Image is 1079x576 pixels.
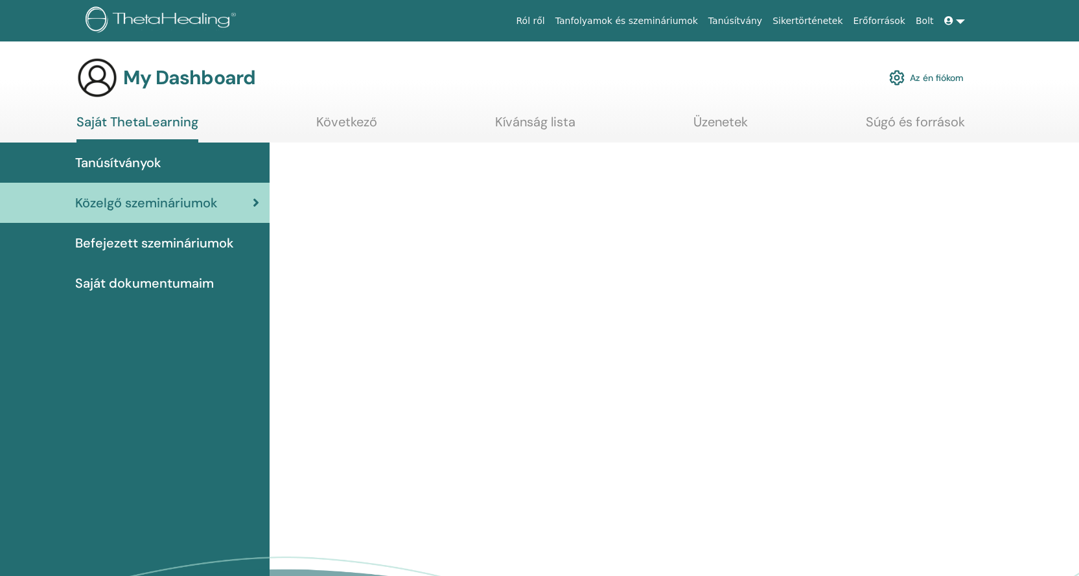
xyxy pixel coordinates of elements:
[75,193,218,213] span: Közelgő szemináriumok
[75,233,234,253] span: Befejezett szemináriumok
[316,114,377,139] a: Következő
[889,67,905,89] img: cog.svg
[693,114,748,139] a: Üzenetek
[550,9,703,33] a: Tanfolyamok és szemináriumok
[767,9,848,33] a: Sikertörténetek
[889,63,964,92] a: Az én fiókom
[123,66,255,89] h3: My Dashboard
[75,153,161,172] span: Tanúsítványok
[86,6,240,36] img: logo.png
[511,9,550,33] a: Ról ről
[495,114,575,139] a: Kívánság lista
[76,114,198,143] a: Saját ThetaLearning
[848,9,911,33] a: Erőforrások
[911,9,939,33] a: Bolt
[76,57,118,98] img: generic-user-icon.jpg
[866,114,965,139] a: Súgó és források
[703,9,767,33] a: Tanúsítvány
[75,273,214,293] span: Saját dokumentumaim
